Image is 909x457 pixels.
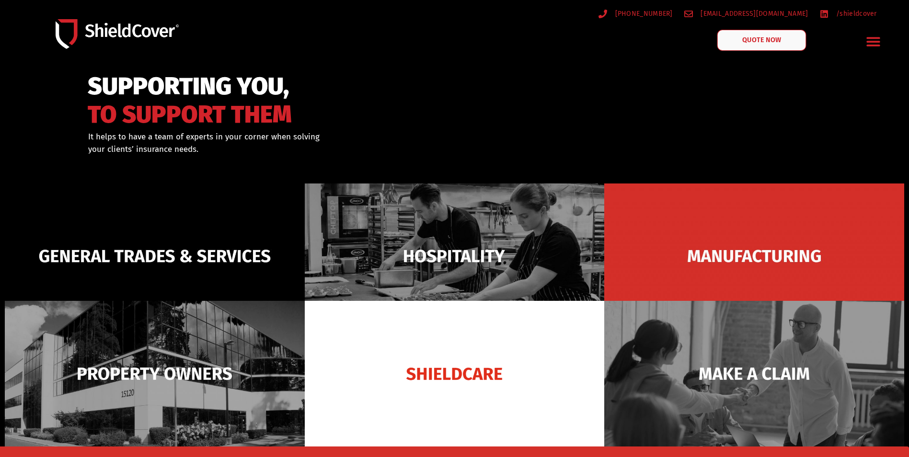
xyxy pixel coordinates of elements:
[56,19,179,49] img: Shield-Cover-Underwriting-Australia-logo-full
[862,30,885,53] div: Menu Toggle
[743,37,781,44] span: QUOTE NOW
[88,143,504,156] p: your clients’ insurance needs.
[698,8,808,20] span: [EMAIL_ADDRESS][DOMAIN_NAME]
[88,131,504,155] div: It helps to have a team of experts in your corner when solving
[820,8,877,20] a: /shieldcover
[684,8,808,20] a: [EMAIL_ADDRESS][DOMAIN_NAME]
[717,30,806,51] a: QUOTE NOW
[88,77,292,96] span: SUPPORTING YOU,
[834,8,877,20] span: /shieldcover
[598,8,673,20] a: [PHONE_NUMBER]
[613,8,673,20] span: [PHONE_NUMBER]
